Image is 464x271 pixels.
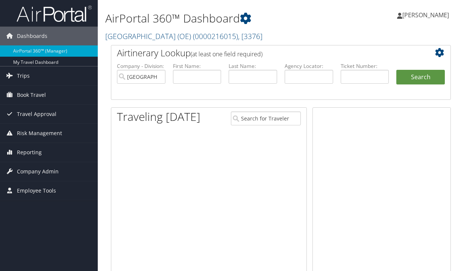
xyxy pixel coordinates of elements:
label: Ticket Number: [341,62,389,70]
span: Risk Management [17,124,62,143]
a: [GEOGRAPHIC_DATA] (OE) [105,31,262,41]
label: First Name: [173,62,221,70]
a: [PERSON_NAME] [397,4,456,26]
label: Agency Locator: [285,62,333,70]
span: [PERSON_NAME] [402,11,449,19]
span: Company Admin [17,162,59,181]
label: Company - Division: [117,62,165,70]
img: airportal-logo.png [17,5,92,23]
h2: Airtinerary Lookup [117,47,417,59]
span: , [ 3376 ] [238,31,262,41]
span: Dashboards [17,27,47,45]
span: Employee Tools [17,181,56,200]
span: Travel Approval [17,105,56,123]
h1: Traveling [DATE] [117,109,200,125]
h1: AirPortal 360™ Dashboard [105,11,340,26]
span: Book Travel [17,86,46,104]
button: Search [396,70,445,85]
input: Search for Traveler [231,111,301,125]
span: ( 0000216015 ) [193,31,238,41]
span: (at least one field required) [191,50,262,58]
span: Trips [17,66,30,85]
span: Reporting [17,143,42,162]
label: Last Name: [229,62,277,70]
